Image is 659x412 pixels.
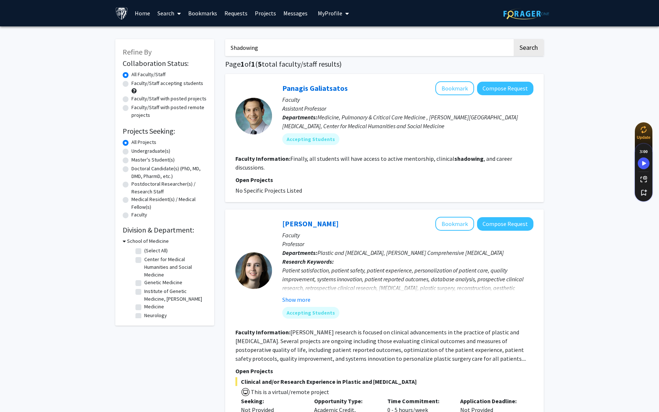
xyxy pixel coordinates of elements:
[435,217,474,231] button: Add Michele Manahan to Bookmarks
[123,47,152,56] span: Refine By
[131,196,207,211] label: Medical Resident(s) / Medical Fellow(s)
[131,79,203,87] label: Faculty/Staff accepting students
[477,217,533,231] button: Compose Request to Michele Manahan
[314,397,376,405] p: Opportunity Type:
[282,219,339,228] a: [PERSON_NAME]
[235,377,533,386] span: Clinical and/or Research Experience in Plastic and [MEDICAL_DATA]
[5,379,31,407] iframe: Chat
[280,0,311,26] a: Messages
[144,287,205,303] label: Institute of Genetic Medicine, [PERSON_NAME]
[115,7,128,20] img: Johns Hopkins University Logo
[123,59,207,68] h2: Collaboration Status:
[144,279,182,286] label: Genetic Medicine
[235,329,290,336] b: Faculty Information:
[282,83,348,93] a: Panagis Galiatsatos
[282,114,317,121] b: Departments:
[258,59,262,68] span: 5
[144,312,167,319] label: Neurology
[131,0,154,26] a: Home
[185,0,221,26] a: Bookmarks
[282,249,317,256] b: Departments:
[282,104,533,113] p: Assistant Professor
[144,247,168,255] label: (Select All)
[123,127,207,136] h2: Projects Seeking:
[460,397,522,405] p: Application Deadline:
[282,231,533,240] p: Faculty
[235,155,512,171] fg-read-more: Finally, all students will have access to active mentorship, clinical , and career discussions.
[235,329,526,362] fg-read-more: [PERSON_NAME] research is focused on clinical advancements in the practice of plastic and [MEDICA...
[131,138,156,146] label: All Projects
[154,0,185,26] a: Search
[241,397,303,405] p: Seeking:
[131,147,170,155] label: Undergraduate(s)
[235,175,533,184] p: Open Projects
[131,156,175,164] label: Master's Student(s)
[225,39,513,56] input: Search Keywords
[131,211,147,219] label: Faculty
[123,226,207,234] h2: Division & Department:
[282,295,310,304] button: Show more
[435,81,474,95] button: Add Panagis Galiatsatos to Bookmarks
[251,59,255,68] span: 1
[282,266,533,310] div: Patient satisfaction, patient safety, patient experience, personalization of patient care, qualit...
[387,397,450,405] p: Time Commitment:
[282,114,518,130] span: Medicine, Pulmonary & Critical Care Medicine , [PERSON_NAME][GEOGRAPHIC_DATA][MEDICAL_DATA], Cent...
[235,155,290,162] b: Faculty Information:
[144,256,205,279] label: Center for Medical Humanities and Social Medicine
[131,95,206,103] label: Faculty/Staff with posted projects
[503,8,549,19] img: ForagerOne Logo
[514,39,544,56] button: Search
[250,388,329,396] span: This is a virtual/remote project
[282,95,533,104] p: Faculty
[282,307,339,319] mat-chip: Accepting Students
[251,0,280,26] a: Projects
[282,240,533,248] p: Professor
[131,165,207,180] label: Doctoral Candidate(s) (PhD, MD, DMD, PharmD, etc.)
[282,258,334,265] b: Research Keywords:
[235,187,302,194] span: No Specific Projects Listed
[282,133,339,145] mat-chip: Accepting Students
[317,249,504,256] span: Plastic and [MEDICAL_DATA], [PERSON_NAME] Comprehensive [MEDICAL_DATA]
[221,0,251,26] a: Requests
[131,104,207,119] label: Faculty/Staff with posted remote projects
[131,71,165,78] label: All Faculty/Staff
[454,155,484,162] b: shadowing
[144,303,164,311] label: Medicine
[477,82,533,95] button: Compose Request to Panagis Galiatsatos
[235,367,533,375] p: Open Projects
[127,237,169,245] h3: School of Medicine
[241,59,245,68] span: 1
[318,10,342,17] span: My Profile
[225,60,544,68] h1: Page of ( total faculty/staff results)
[131,180,207,196] label: Postdoctoral Researcher(s) / Research Staff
